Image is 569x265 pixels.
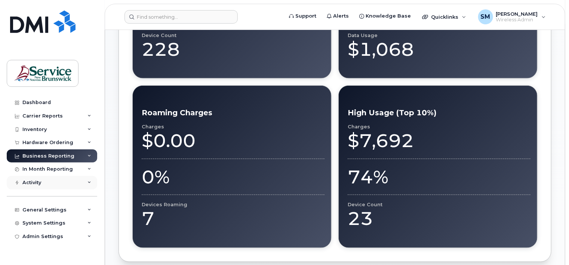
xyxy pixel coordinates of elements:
[481,12,490,21] span: SM
[354,9,416,24] a: Knowledge Base
[322,9,354,24] a: Alerts
[142,166,325,188] div: 0%
[124,10,238,24] input: Find something...
[348,166,530,188] div: 74%
[142,108,325,117] h3: Roaming Charges
[295,12,316,20] span: Support
[142,130,325,152] div: $0.00
[348,124,530,130] div: Charges
[496,17,538,23] span: Wireless Admin
[348,202,530,207] div: Device Count
[348,33,530,38] div: Data Usage
[333,12,349,20] span: Alerts
[142,33,325,38] div: Device Count
[366,12,411,20] span: Knowledge Base
[473,9,551,24] div: Sonia Manuel
[431,14,458,20] span: Quicklinks
[142,202,325,207] div: Devices Roaming
[142,38,325,61] div: 228
[496,11,538,17] span: [PERSON_NAME]
[417,9,471,24] div: Quicklinks
[348,38,530,61] div: $1,068
[348,108,530,117] h3: High Usage (Top 10%)
[348,130,530,152] div: $7,692
[142,124,325,130] div: Charges
[284,9,322,24] a: Support
[348,207,530,230] div: 23
[142,207,325,230] div: 7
